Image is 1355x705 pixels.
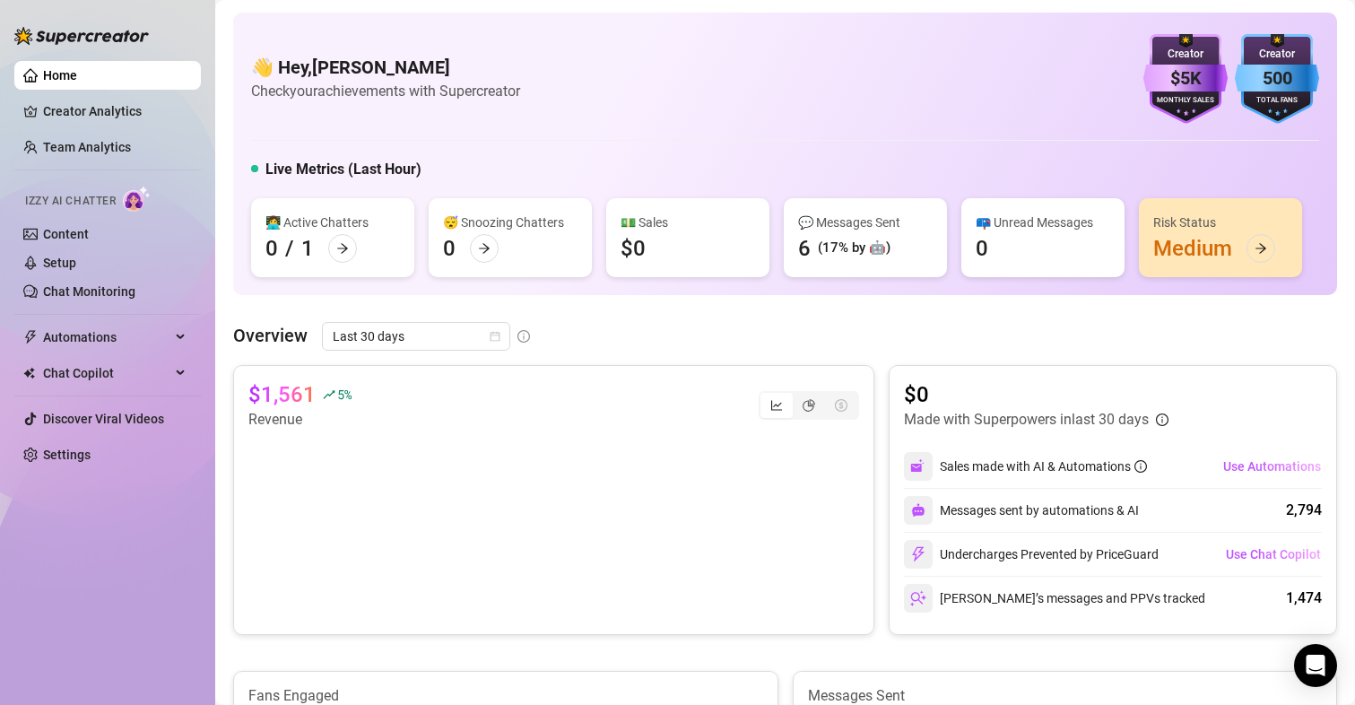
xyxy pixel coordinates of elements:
[1143,34,1228,124] img: purple-badge-B9DA21FR.svg
[1153,213,1288,232] div: Risk Status
[1143,46,1228,63] div: Creator
[904,496,1139,525] div: Messages sent by automations & AI
[43,68,77,83] a: Home
[336,242,349,255] span: arrow-right
[43,412,164,426] a: Discover Viral Videos
[1294,644,1337,687] div: Open Intercom Messenger
[1235,46,1319,63] div: Creator
[911,503,925,518] img: svg%3e
[517,330,530,343] span: info-circle
[1286,587,1322,609] div: 1,474
[1225,540,1322,569] button: Use Chat Copilot
[490,331,500,342] span: calendar
[1235,65,1319,92] div: 500
[443,213,578,232] div: 😴 Snoozing Chatters
[23,330,38,344] span: thunderbolt
[43,448,91,462] a: Settings
[333,323,499,350] span: Last 30 days
[1255,242,1267,255] span: arrow-right
[1226,547,1321,561] span: Use Chat Copilot
[14,27,149,45] img: logo-BBDzfeDw.svg
[43,97,187,126] a: Creator Analytics
[43,359,170,387] span: Chat Copilot
[910,590,926,606] img: svg%3e
[904,540,1159,569] div: Undercharges Prevented by PriceGuard
[1286,500,1322,521] div: 2,794
[759,391,859,420] div: segmented control
[43,256,76,270] a: Setup
[1143,65,1228,92] div: $5K
[248,409,351,431] article: Revenue
[835,399,847,412] span: dollar-circle
[43,284,135,299] a: Chat Monitoring
[940,457,1147,476] div: Sales made with AI & Automations
[818,238,890,259] div: (17% by 🤖)
[265,159,421,180] h5: Live Metrics (Last Hour)
[976,234,988,263] div: 0
[910,546,926,562] img: svg%3e
[248,380,316,409] article: $1,561
[1222,452,1322,481] button: Use Automations
[904,380,1168,409] article: $0
[301,234,314,263] div: 1
[265,234,278,263] div: 0
[43,227,89,241] a: Content
[1235,34,1319,124] img: blue-badge-DgoSNQY1.svg
[904,584,1205,613] div: [PERSON_NAME]’s messages and PPVs tracked
[798,234,811,263] div: 6
[478,242,491,255] span: arrow-right
[443,234,456,263] div: 0
[323,388,335,401] span: rise
[621,234,646,263] div: $0
[25,193,116,210] span: Izzy AI Chatter
[798,213,933,232] div: 💬 Messages Sent
[1235,95,1319,107] div: Total Fans
[1143,95,1228,107] div: Monthly Sales
[251,80,520,102] article: Check your achievements with Supercreator
[1156,413,1168,426] span: info-circle
[123,186,151,212] img: AI Chatter
[621,213,755,232] div: 💵 Sales
[43,323,170,352] span: Automations
[904,409,1149,431] article: Made with Superpowers in last 30 days
[251,55,520,80] h4: 👋 Hey, [PERSON_NAME]
[910,458,926,474] img: svg%3e
[770,399,783,412] span: line-chart
[233,322,308,349] article: Overview
[1134,460,1147,473] span: info-circle
[337,386,351,403] span: 5 %
[43,140,131,154] a: Team Analytics
[23,367,35,379] img: Chat Copilot
[976,213,1110,232] div: 📪 Unread Messages
[265,213,400,232] div: 👩‍💻 Active Chatters
[803,399,815,412] span: pie-chart
[1223,459,1321,474] span: Use Automations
